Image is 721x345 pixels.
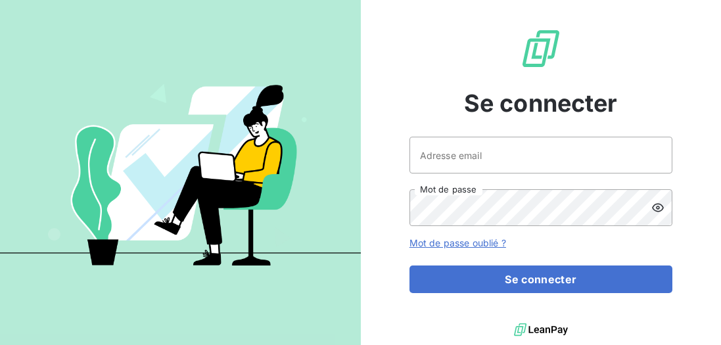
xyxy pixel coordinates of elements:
button: Se connecter [409,265,672,293]
img: logo [514,320,568,340]
a: Mot de passe oublié ? [409,237,506,248]
span: Se connecter [464,85,618,121]
img: Logo LeanPay [520,28,562,70]
input: placeholder [409,137,672,173]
